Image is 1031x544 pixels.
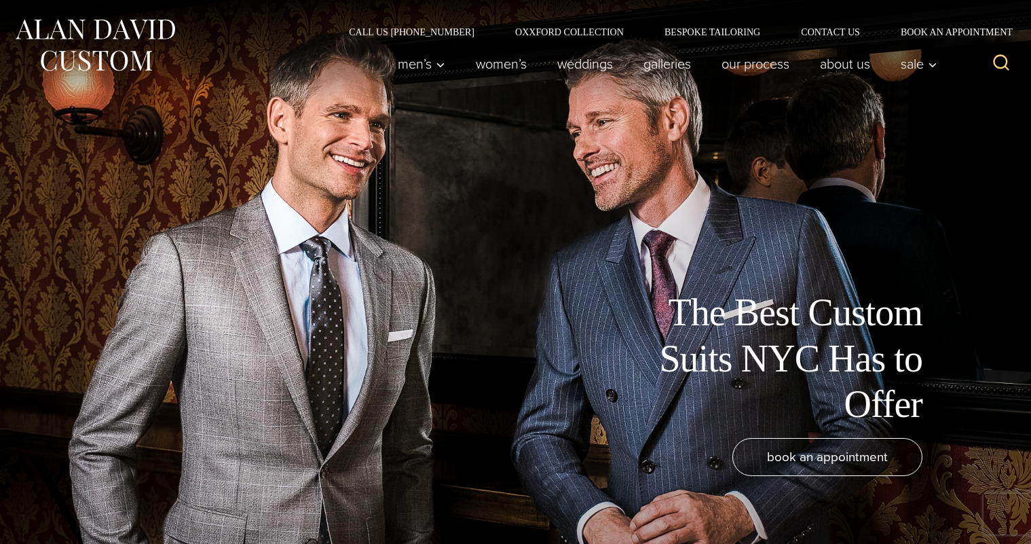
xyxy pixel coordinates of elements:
[644,27,781,37] a: Bespoke Tailoring
[542,50,629,77] a: weddings
[495,27,644,37] a: Oxxford Collection
[617,290,922,427] h1: The Best Custom Suits NYC Has to Offer
[383,50,945,77] nav: Primary Navigation
[629,50,707,77] a: Galleries
[767,447,888,467] span: book an appointment
[732,438,922,476] a: book an appointment
[398,57,445,71] span: Men’s
[985,48,1017,80] button: View Search Form
[707,50,805,77] a: Our Process
[461,50,542,77] a: Women’s
[901,57,937,71] span: Sale
[880,27,1017,37] a: Book an Appointment
[329,27,495,37] a: Call Us [PHONE_NUMBER]
[329,27,1017,37] nav: Secondary Navigation
[943,503,1017,537] iframe: Opens a widget where you can chat to one of our agents
[781,27,880,37] a: Contact Us
[805,50,886,77] a: About Us
[14,15,176,75] img: Alan David Custom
